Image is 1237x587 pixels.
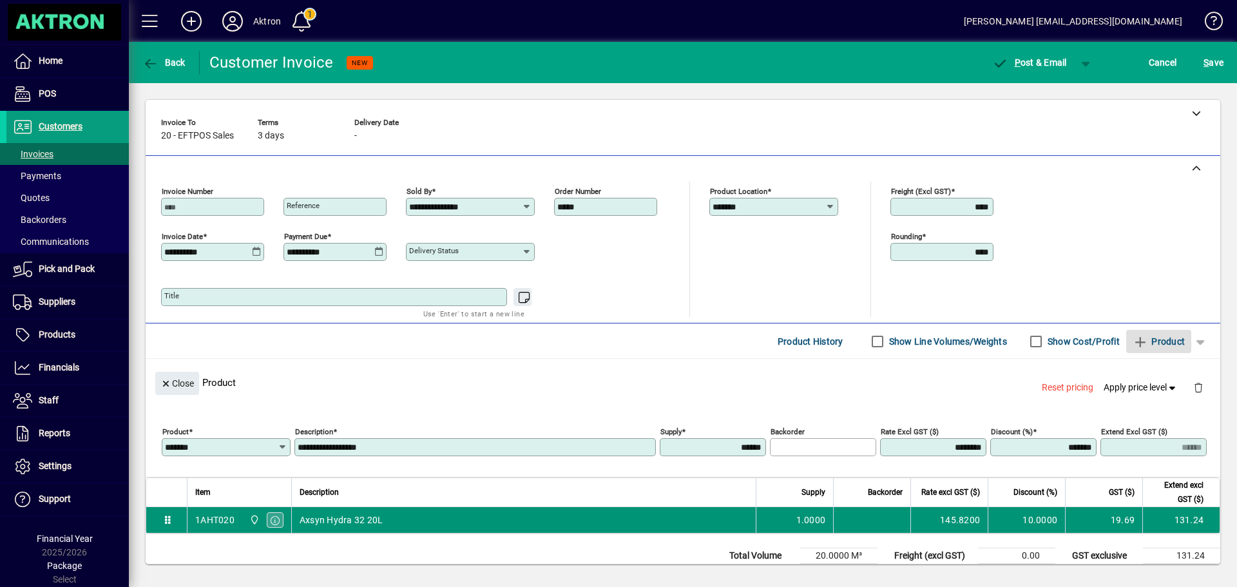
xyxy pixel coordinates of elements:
td: 10.0000 [988,507,1065,533]
span: S [1203,57,1209,68]
span: Staff [39,395,59,405]
span: ost & Email [992,57,1067,68]
button: Cancel [1146,51,1180,74]
a: Backorders [6,209,129,231]
span: Invoices [13,149,53,159]
td: Total Weight [723,564,800,579]
span: Quotes [13,193,50,203]
a: Communications [6,231,129,253]
mat-label: Rounding [891,232,922,241]
button: Reset pricing [1037,376,1098,399]
span: Product History [778,331,843,352]
span: Rate excl GST ($) [921,485,980,499]
div: Customer Invoice [209,52,334,73]
mat-label: Product [162,427,189,436]
button: Save [1200,51,1227,74]
mat-label: Reference [287,201,320,210]
button: Profile [212,10,253,33]
mat-label: Invoice date [162,232,203,241]
div: 1AHT020 [195,514,235,526]
td: 131.24 [1142,507,1220,533]
span: POS [39,88,56,99]
span: Close [160,373,194,394]
a: Support [6,483,129,515]
span: Payments [13,171,61,181]
a: Suppliers [6,286,129,318]
span: Central [246,513,261,527]
div: Product [146,359,1220,406]
span: Home [39,55,62,66]
span: Suppliers [39,296,75,307]
app-page-header-button: Back [129,51,200,74]
div: Aktron [253,11,281,32]
div: [PERSON_NAME] [EMAIL_ADDRESS][DOMAIN_NAME] [964,11,1182,32]
span: Backorder [868,485,903,499]
span: Discount (%) [1013,485,1057,499]
a: Products [6,319,129,351]
span: Financial Year [37,534,93,544]
button: Add [171,10,212,33]
span: Product [1133,331,1185,352]
a: Financials [6,352,129,384]
td: 131.24 [1143,548,1220,564]
label: Show Cost/Profit [1045,335,1120,348]
button: Apply price level [1098,376,1184,399]
td: 20.0000 M³ [800,548,877,564]
span: Communications [13,236,89,247]
mat-label: Delivery status [409,246,459,255]
app-page-header-button: Delete [1183,381,1214,393]
mat-label: Discount (%) [991,427,1033,436]
span: 1.0000 [796,514,826,526]
a: Staff [6,385,129,417]
a: POS [6,78,129,110]
mat-label: Sold by [407,187,432,196]
button: Post & Email [986,51,1073,74]
a: Home [6,45,129,77]
app-page-header-button: Close [152,377,202,389]
button: Product History [772,330,849,353]
mat-label: Rate excl GST ($) [881,427,939,436]
td: GST [1066,564,1143,579]
span: Financials [39,362,79,372]
a: Payments [6,165,129,187]
a: Reports [6,418,129,450]
button: Back [139,51,189,74]
mat-label: Supply [660,427,682,436]
span: Pick and Pack [39,264,95,274]
span: Apply price level [1104,381,1178,394]
td: Total Volume [723,548,800,564]
span: 3 days [258,131,284,141]
span: Description [300,485,339,499]
span: Back [142,57,186,68]
td: 19.69 [1065,507,1142,533]
label: Show Line Volumes/Weights [887,335,1007,348]
mat-label: Title [164,291,179,300]
button: Delete [1183,372,1214,403]
span: Cancel [1149,52,1177,73]
mat-label: Invoice number [162,187,213,196]
td: 0.00 [978,564,1055,579]
span: Package [47,561,82,571]
a: Pick and Pack [6,253,129,285]
span: ave [1203,52,1223,73]
td: Freight (excl GST) [888,548,978,564]
button: Product [1126,330,1191,353]
span: NEW [352,59,368,67]
span: Item [195,485,211,499]
mat-label: Extend excl GST ($) [1101,427,1167,436]
mat-hint: Use 'Enter' to start a new line [423,306,524,321]
a: Quotes [6,187,129,209]
a: Settings [6,450,129,483]
div: 145.8200 [919,514,980,526]
span: Support [39,494,71,504]
td: Rounding [888,564,978,579]
span: Supply [801,485,825,499]
span: - [354,131,357,141]
td: GST exclusive [1066,548,1143,564]
mat-label: Payment due [284,232,327,241]
span: Backorders [13,215,66,225]
span: Reset pricing [1042,381,1093,394]
a: Knowledge Base [1195,3,1221,44]
mat-label: Product location [710,187,767,196]
mat-label: Description [295,427,333,436]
